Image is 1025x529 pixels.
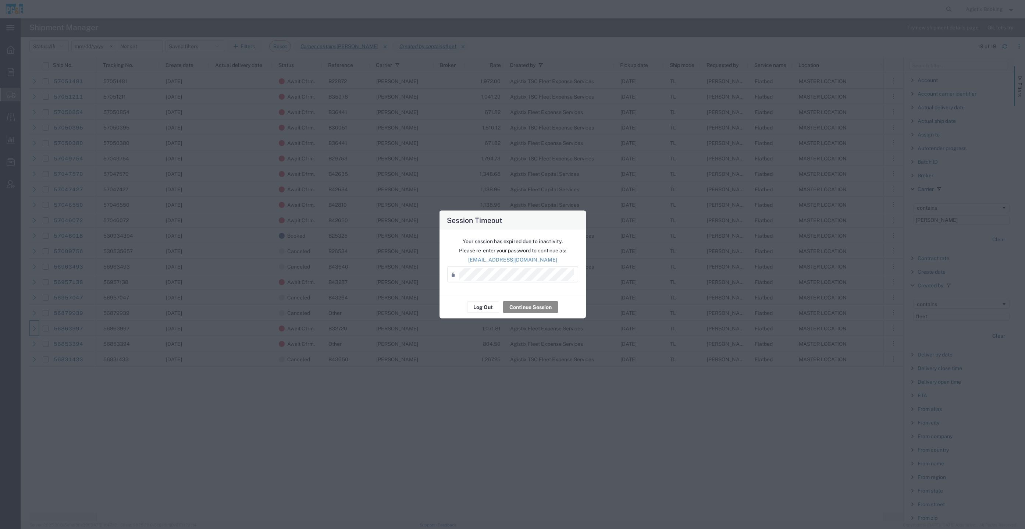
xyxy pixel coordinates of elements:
p: [EMAIL_ADDRESS][DOMAIN_NAME] [447,256,578,264]
p: Please re-enter your password to continue as: [447,247,578,255]
p: Your session has expired due to inactivity. [447,238,578,245]
h4: Session Timeout [447,215,502,226]
button: Log Out [467,301,499,313]
button: Continue Session [503,301,558,313]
